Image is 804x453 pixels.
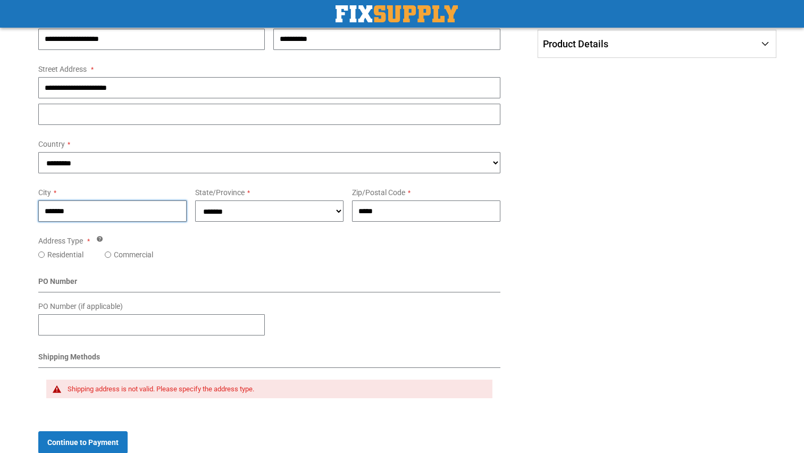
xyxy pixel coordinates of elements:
[38,276,500,292] div: PO Number
[336,5,458,22] a: store logo
[543,38,608,49] span: Product Details
[47,438,119,447] span: Continue to Payment
[352,188,405,197] span: Zip/Postal Code
[38,65,87,73] span: Street Address
[38,302,123,311] span: PO Number (if applicable)
[336,5,458,22] img: Fix Industrial Supply
[38,351,500,368] div: Shipping Methods
[38,237,83,245] span: Address Type
[38,140,65,148] span: Country
[68,385,482,393] div: Shipping address is not valid. Please specify the address type.
[47,249,83,260] label: Residential
[195,188,245,197] span: State/Province
[38,188,51,197] span: City
[114,249,153,260] label: Commercial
